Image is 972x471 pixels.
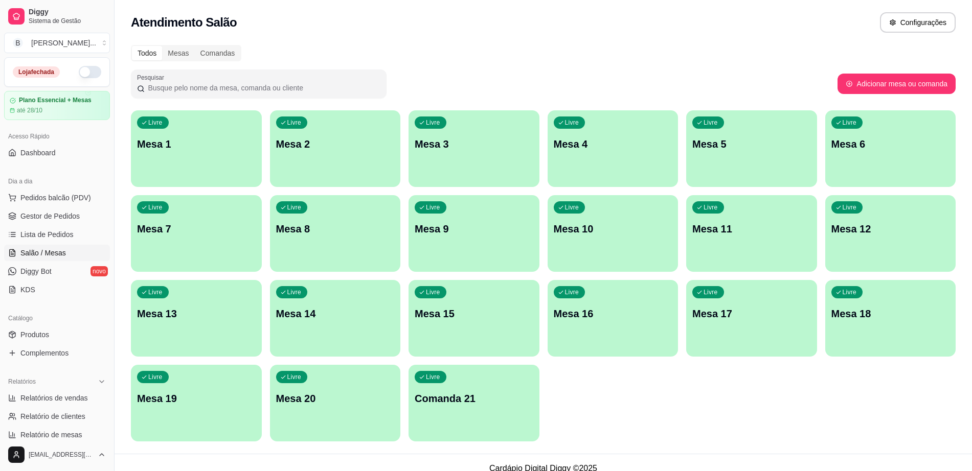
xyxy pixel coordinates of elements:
p: Livre [426,119,440,127]
p: Mesa 14 [276,307,395,321]
a: DiggySistema de Gestão [4,4,110,29]
article: Plano Essencial + Mesas [19,97,92,104]
p: Livre [287,288,302,296]
p: Livre [704,119,718,127]
span: Gestor de Pedidos [20,211,80,221]
p: Livre [426,373,440,381]
button: LivreMesa 3 [409,110,539,187]
a: Plano Essencial + Mesasaté 28/10 [4,91,110,120]
a: KDS [4,281,110,298]
button: LivreMesa 19 [131,365,262,441]
span: Dashboard [20,148,56,158]
button: LivreMesa 5 [686,110,817,187]
p: Mesa 6 [831,137,950,151]
p: Mesa 8 [276,222,395,236]
button: LivreMesa 14 [270,280,401,357]
span: Complementos [20,348,69,358]
a: Relatório de clientes [4,408,110,425]
p: Mesa 7 [137,222,256,236]
button: LivreMesa 9 [409,195,539,272]
button: Pedidos balcão (PDV) [4,190,110,206]
p: Mesa 20 [276,391,395,406]
p: Mesa 4 [554,137,672,151]
p: Mesa 9 [415,222,533,236]
p: Mesa 16 [554,307,672,321]
p: Livre [287,119,302,127]
span: Pedidos balcão (PDV) [20,193,91,203]
button: LivreMesa 15 [409,280,539,357]
a: Relatórios de vendas [4,390,110,406]
button: LivreMesa 4 [548,110,679,187]
p: Mesa 5 [692,137,811,151]
a: Lista de Pedidos [4,226,110,243]
p: Comanda 21 [415,391,533,406]
span: Salão / Mesas [20,248,66,258]
span: Produtos [20,329,49,340]
article: até 28/10 [17,106,42,114]
p: Livre [843,119,857,127]
div: Todos [132,46,162,60]
a: Produtos [4,326,110,343]
p: Livre [426,288,440,296]
div: Dia a dia [4,173,110,190]
h2: Atendimento Salão [131,14,237,31]
p: Livre [148,119,163,127]
button: LivreMesa 12 [825,195,956,272]
span: Lista de Pedidos [20,229,74,240]
button: LivreMesa 18 [825,280,956,357]
button: [EMAIL_ADDRESS][DOMAIN_NAME] [4,442,110,467]
p: Mesa 11 [692,222,811,236]
button: LivreMesa 2 [270,110,401,187]
label: Pesquisar [137,73,168,82]
p: Livre [148,288,163,296]
p: Mesa 2 [276,137,395,151]
p: Mesa 17 [692,307,811,321]
div: Acesso Rápido [4,128,110,145]
p: Livre [704,288,718,296]
span: B [13,38,23,48]
a: Diggy Botnovo [4,263,110,279]
p: Livre [426,203,440,211]
input: Pesquisar [145,83,380,93]
p: Mesa 18 [831,307,950,321]
button: LivreMesa 10 [548,195,679,272]
div: Catálogo [4,310,110,326]
button: LivreMesa 20 [270,365,401,441]
a: Complementos [4,345,110,361]
span: Diggy Bot [20,266,52,276]
button: Adicionar mesa ou comanda [838,74,956,94]
button: LivreMesa 16 [548,280,679,357]
button: LivreMesa 7 [131,195,262,272]
span: [EMAIL_ADDRESS][DOMAIN_NAME] [29,451,94,459]
p: Livre [287,373,302,381]
span: Relatórios de vendas [20,393,88,403]
p: Livre [565,203,579,211]
a: Dashboard [4,145,110,161]
a: Relatório de mesas [4,427,110,443]
button: LivreComanda 21 [409,365,539,441]
span: Sistema de Gestão [29,17,106,25]
button: LivreMesa 11 [686,195,817,272]
div: Mesas [162,46,194,60]
div: Comandas [195,46,241,60]
button: Configurações [880,12,956,33]
p: Mesa 13 [137,307,256,321]
button: LivreMesa 17 [686,280,817,357]
span: KDS [20,285,35,295]
p: Livre [843,203,857,211]
a: Salão / Mesas [4,245,110,261]
div: [PERSON_NAME] ... [31,38,96,48]
p: Livre [843,288,857,296]
button: Alterar Status [79,66,101,78]
span: Diggy [29,8,106,17]
p: Livre [704,203,718,211]
a: Gestor de Pedidos [4,208,110,224]
span: Relatórios [8,378,36,386]
button: LivreMesa 6 [825,110,956,187]
p: Mesa 12 [831,222,950,236]
p: Mesa 15 [415,307,533,321]
p: Livre [565,119,579,127]
button: LivreMesa 8 [270,195,401,272]
button: LivreMesa 13 [131,280,262,357]
p: Livre [565,288,579,296]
